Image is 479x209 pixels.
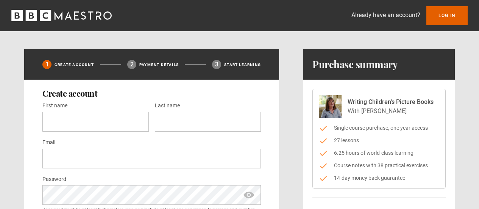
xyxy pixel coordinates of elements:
li: 14-day money back guarantee [319,174,439,182]
p: Create Account [55,62,94,68]
p: Writing Children's Picture Books [348,97,434,107]
p: Payment details [139,62,179,68]
label: Last name [155,101,180,110]
li: Single course purchase, one year access [319,124,439,132]
li: 27 lessons [319,137,439,145]
div: 3 [212,60,221,69]
h2: Create account [42,89,261,98]
label: Password [42,175,66,184]
h1: Purchase summary [312,58,398,71]
a: Log In [426,6,468,25]
svg: BBC Master [11,10,112,21]
label: Email [42,138,55,147]
li: Course notes with 38 practical exercises [319,162,439,170]
li: 6.25 hours of world-class learning [319,149,439,157]
p: Start learning [224,62,261,68]
label: First name [42,101,67,110]
div: 1 [42,60,51,69]
span: show password [243,185,255,205]
p: With [PERSON_NAME] [348,107,434,116]
p: Already have an account? [351,11,420,20]
div: 2 [127,60,136,69]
